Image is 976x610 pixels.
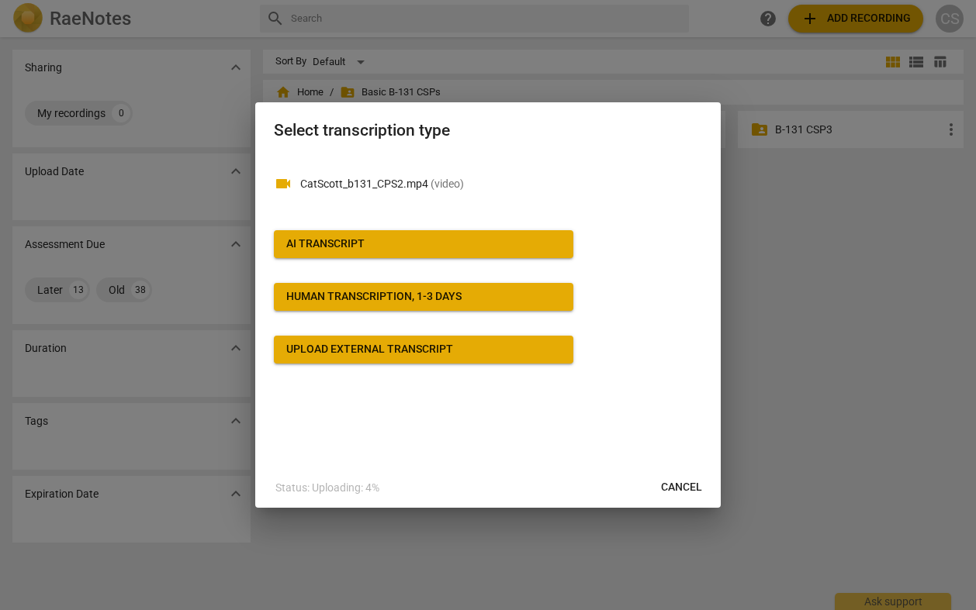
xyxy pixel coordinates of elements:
span: ( video ) [431,177,464,190]
div: Upload external transcript [286,342,453,357]
h2: Select transcription type [274,121,702,140]
button: Upload external transcript [274,336,573,364]
button: Cancel [649,474,715,501]
button: Human transcription, 1-3 days [274,283,573,311]
button: AI Transcript [274,230,573,258]
span: videocam [274,174,292,193]
div: Human transcription, 1-3 days [286,289,462,305]
span: Cancel [661,480,702,495]
p: CatScott_b131_CPS2.mp4(video) [300,176,702,192]
p: Status: Uploading: 4% [275,480,379,496]
div: AI Transcript [286,236,365,252]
